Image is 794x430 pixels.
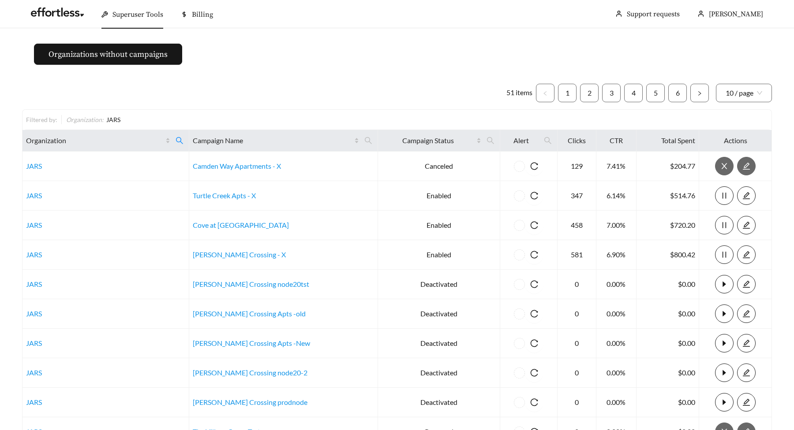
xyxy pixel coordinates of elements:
button: edit [737,304,756,323]
button: Organizations without campaigns [34,44,182,65]
a: [PERSON_NAME] Crossing node20-2 [193,368,307,377]
td: $0.00 [637,270,699,299]
td: 0 [558,270,596,299]
button: edit [737,245,756,264]
span: caret-right [715,398,733,406]
td: Deactivated [378,358,500,388]
span: 10 / page [726,84,762,102]
td: 0.00% [596,299,637,329]
li: 2 [580,84,599,102]
button: reload [525,186,543,205]
span: search [544,137,552,145]
li: 6 [668,84,687,102]
span: Superuser Tools [112,10,163,19]
button: reload [525,334,543,352]
td: 0 [558,329,596,358]
button: edit [737,275,756,293]
li: 51 items [506,84,532,102]
a: JARS [26,368,42,377]
div: Filtered by: [26,115,61,124]
a: [PERSON_NAME] Crossing Apts -old [193,309,306,318]
span: Campaign Status [382,135,475,146]
span: search [364,137,372,145]
button: caret-right [715,393,734,411]
button: right [690,84,709,102]
span: reload [525,369,543,377]
td: $0.00 [637,329,699,358]
a: Cove at [GEOGRAPHIC_DATA] [193,221,289,229]
a: [PERSON_NAME] Crossing Apts -New [193,339,310,347]
span: reload [525,221,543,229]
td: 458 [558,211,596,240]
span: reload [525,162,543,170]
td: Deactivated [378,299,500,329]
span: Alert [504,135,539,146]
button: pause [715,216,734,234]
td: $0.00 [637,388,699,417]
span: caret-right [715,310,733,318]
td: 0 [558,388,596,417]
a: 6 [669,84,686,102]
button: reload [525,275,543,293]
td: Enabled [378,181,500,211]
a: edit [737,339,756,347]
div: Page Size [716,84,772,102]
a: edit [737,162,756,170]
a: 3 [603,84,620,102]
span: search [540,133,555,148]
span: reload [525,398,543,406]
span: edit [738,398,755,406]
td: Deactivated [378,388,500,417]
button: pause [715,245,734,264]
li: 4 [624,84,643,102]
span: edit [738,310,755,318]
a: edit [737,309,756,318]
span: edit [738,251,755,259]
td: $0.00 [637,358,699,388]
button: reload [525,216,543,234]
span: Organizations without campaigns [49,48,168,60]
span: pause [715,251,733,259]
td: $514.76 [637,181,699,211]
button: edit [737,157,756,175]
td: 581 [558,240,596,270]
a: edit [737,368,756,377]
a: edit [737,280,756,288]
span: reload [525,251,543,259]
a: JARS [26,191,42,200]
a: 4 [625,84,642,102]
button: edit [737,216,756,234]
a: edit [737,398,756,406]
a: JARS [26,339,42,347]
button: edit [737,393,756,411]
a: 2 [581,84,598,102]
li: Next Page [690,84,709,102]
td: Deactivated [378,270,500,299]
a: edit [737,221,756,229]
span: search [487,137,494,145]
td: 7.00% [596,211,637,240]
span: Organization : [66,116,104,123]
td: 0.00% [596,329,637,358]
span: edit [738,369,755,377]
a: JARS [26,398,42,406]
a: JARS [26,221,42,229]
span: search [172,133,187,148]
a: edit [737,250,756,259]
td: Enabled [378,211,500,240]
button: pause [715,186,734,205]
td: Deactivated [378,329,500,358]
span: reload [525,280,543,288]
a: 1 [558,84,576,102]
span: edit [738,280,755,288]
span: search [361,133,376,148]
button: caret-right [715,334,734,352]
span: pause [715,192,733,200]
span: reload [525,192,543,200]
button: edit [737,334,756,352]
th: Clicks [558,130,596,152]
button: left [536,84,554,102]
td: 0 [558,358,596,388]
span: caret-right [715,280,733,288]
